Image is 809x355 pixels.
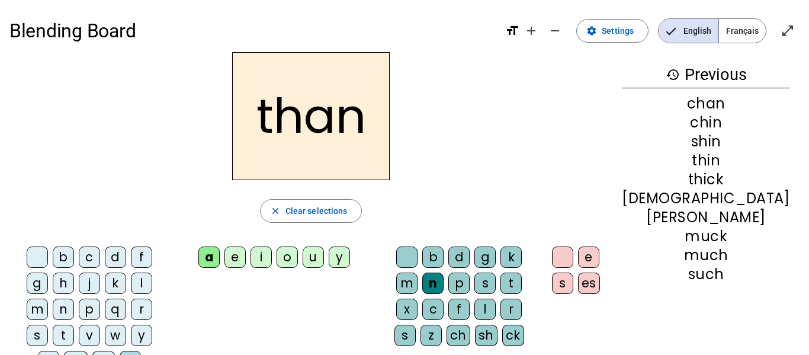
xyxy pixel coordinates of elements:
div: f [131,247,152,268]
div: r [500,299,522,320]
span: Settings [602,24,634,38]
span: Clear selections [285,204,348,218]
div: y [131,325,152,346]
div: s [394,325,416,346]
div: d [105,247,126,268]
mat-icon: remove [548,24,562,38]
div: c [422,299,444,320]
span: Français [719,19,766,43]
div: [PERSON_NAME] [622,210,790,225]
div: m [27,299,48,320]
div: z [420,325,442,346]
h2: than [232,52,390,180]
h1: Blending Board [9,12,496,50]
button: Clear selections [260,199,362,223]
mat-icon: open_in_full [781,24,795,38]
mat-icon: add [524,24,538,38]
div: q [105,299,126,320]
div: d [448,247,470,268]
div: p [448,273,470,294]
div: c [79,247,100,268]
div: i [251,247,272,268]
div: a [198,247,220,268]
div: l [474,299,496,320]
div: much [622,248,790,263]
mat-icon: settings [586,25,597,36]
div: u [303,247,324,268]
div: [DEMOGRAPHIC_DATA] [622,191,790,206]
div: o [277,247,298,268]
div: s [27,325,48,346]
div: chan [622,97,790,111]
div: e [224,247,246,268]
mat-icon: history [666,68,680,82]
div: such [622,267,790,282]
button: Settings [576,19,649,43]
div: thick [622,172,790,187]
div: muck [622,229,790,244]
div: m [396,273,418,294]
div: ck [502,325,524,346]
div: w [105,325,126,346]
div: y [329,247,350,268]
div: sh [475,325,497,346]
div: k [105,273,126,294]
h3: Previous [622,62,790,88]
div: x [396,299,418,320]
div: b [53,247,74,268]
div: thin [622,153,790,168]
div: n [422,273,444,294]
div: e [578,247,599,268]
button: Increase font size [519,19,543,43]
div: l [131,273,152,294]
mat-icon: format_size [505,24,519,38]
mat-button-toggle-group: Language selection [658,18,766,43]
div: g [474,247,496,268]
div: s [474,273,496,294]
div: shin [622,135,790,149]
button: Enter full screen [776,19,800,43]
div: ch [447,325,470,346]
div: s [552,273,573,294]
div: f [448,299,470,320]
div: j [79,273,100,294]
span: English [659,19,718,43]
div: k [500,247,522,268]
div: v [79,325,100,346]
mat-icon: close [270,206,281,216]
div: n [53,299,74,320]
div: h [53,273,74,294]
div: r [131,299,152,320]
div: es [578,273,600,294]
div: chin [622,116,790,130]
div: b [422,247,444,268]
button: Decrease font size [543,19,567,43]
div: t [500,273,522,294]
div: g [27,273,48,294]
div: t [53,325,74,346]
div: p [79,299,100,320]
